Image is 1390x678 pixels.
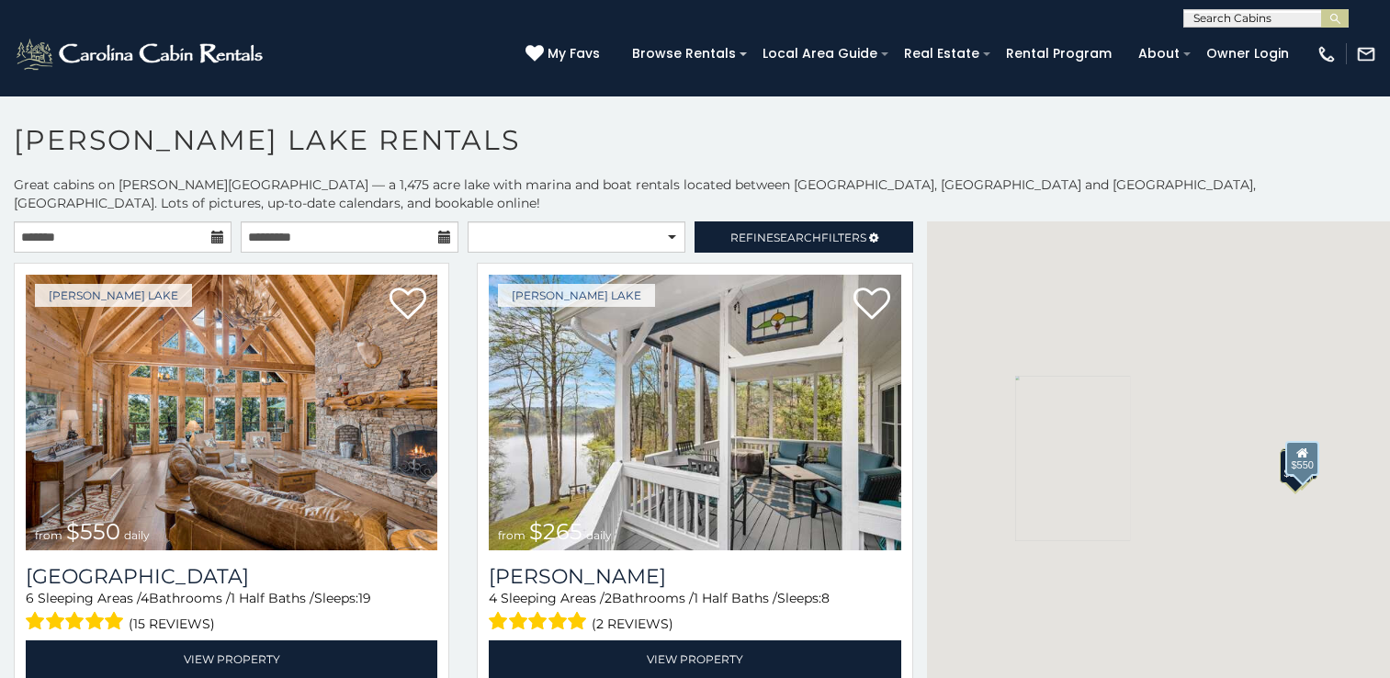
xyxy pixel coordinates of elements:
div: Sleeping Areas / Bathrooms / Sleeps: [26,589,437,636]
img: mail-regular-white.png [1356,44,1376,64]
span: Search [774,231,821,244]
a: Owner Login [1197,40,1298,68]
span: 2 [605,590,612,606]
span: (15 reviews) [129,612,215,636]
img: 1744730918_thumbnail.jpeg [489,275,900,550]
a: Browse Rentals [623,40,745,68]
a: Local Area Guide [753,40,887,68]
h3: Lake Haven Lodge [26,564,437,589]
span: Refine Filters [730,231,866,244]
a: RefineSearchFilters [695,221,912,253]
span: 1 Half Baths / [231,590,314,606]
span: (2 reviews) [592,612,673,636]
a: [PERSON_NAME] Lake [498,284,655,307]
div: Sleeping Areas / Bathrooms / Sleeps: [489,589,900,636]
a: from $265 daily [489,275,900,550]
span: daily [124,528,150,542]
a: Real Estate [895,40,989,68]
span: 6 [26,590,34,606]
a: My Favs [525,44,605,64]
a: Add to favorites [390,286,426,324]
span: 8 [821,590,830,606]
img: phone-regular-white.png [1317,44,1337,64]
a: View Property [489,640,900,678]
a: Add to favorites [853,286,890,324]
a: [PERSON_NAME] [489,564,900,589]
a: Rental Program [997,40,1121,68]
img: White-1-2.png [14,36,268,73]
span: My Favs [548,44,600,63]
span: daily [586,528,612,542]
span: from [35,528,62,542]
span: $550 [66,518,120,545]
a: [GEOGRAPHIC_DATA] [26,564,437,589]
span: 19 [358,590,371,606]
span: 4 [141,590,149,606]
span: 4 [489,590,497,606]
a: View Property [26,640,437,678]
a: from $550 daily [26,275,437,550]
h3: Bella Di Lago [489,564,900,589]
span: $265 [529,518,582,545]
img: 1756853406_thumbnail.jpeg [26,275,437,550]
div: $270 [1279,450,1310,483]
span: from [498,528,525,542]
a: About [1129,40,1189,68]
a: [PERSON_NAME] Lake [35,284,192,307]
span: 1 Half Baths / [694,590,777,606]
div: $550 [1285,441,1318,476]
